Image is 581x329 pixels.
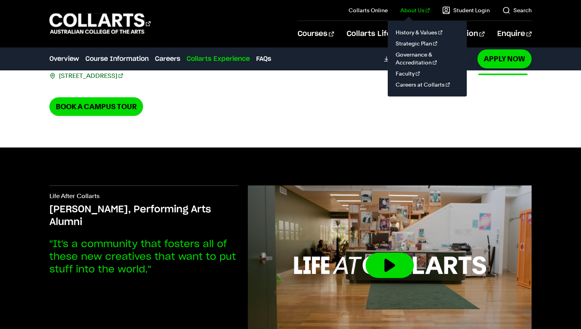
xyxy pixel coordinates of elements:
[49,97,143,116] a: Book a Campus Tour
[256,54,271,64] a: FAQs
[187,54,250,64] a: Collarts Experience
[394,27,460,38] a: History & Values
[155,54,180,64] a: Careers
[394,49,460,68] a: Governance & Accreditation
[59,70,123,81] a: [STREET_ADDRESS]
[347,21,398,47] a: Collarts Life
[349,6,388,14] a: Collarts Online
[298,21,334,47] a: Courses
[497,21,532,47] a: Enquire
[49,12,151,35] div: Go to homepage
[384,55,473,62] a: DownloadCourse Guide
[49,203,238,229] h3: [PERSON_NAME], Performing Arts Alumni
[502,6,532,14] a: Search
[394,79,460,90] a: Careers at Collarts
[49,54,79,64] a: Overview
[442,6,490,14] a: Student Login
[477,49,532,68] a: Apply Now
[394,38,460,49] a: Strategic Plan
[85,54,149,64] a: Course Information
[49,238,238,276] p: "It's a community that fosters all of these new creatives that want to put stuff into the world."
[49,192,238,203] p: Life After Collarts
[400,6,430,14] a: About Us
[394,68,460,79] a: Faculty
